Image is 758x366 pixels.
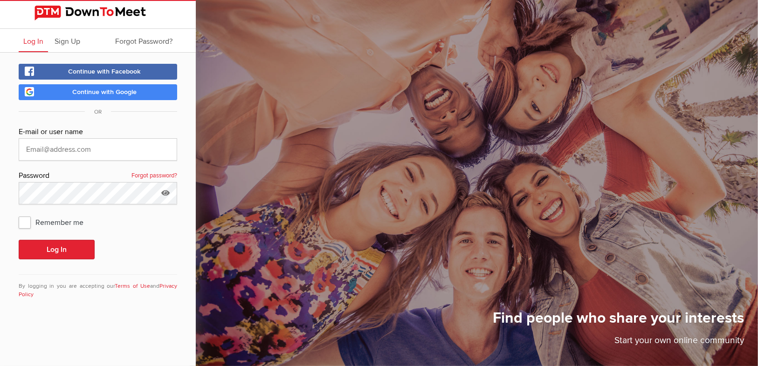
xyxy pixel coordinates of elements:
[19,138,177,161] input: Email@address.com
[85,108,111,115] span: OR
[115,37,172,46] span: Forgot Password?
[493,334,744,352] p: Start your own online community
[19,126,177,138] div: E-mail or user name
[19,170,177,182] div: Password
[115,283,151,290] a: Terms of Use
[19,240,95,259] button: Log In
[19,64,177,80] a: Continue with Facebook
[55,37,80,46] span: Sign Up
[19,84,177,100] a: Continue with Google
[34,6,161,20] img: DownToMeet
[493,309,744,334] h1: Find people who share your interests
[23,37,43,46] span: Log In
[110,29,177,52] a: Forgot Password?
[131,170,177,182] a: Forgot password?
[68,68,141,75] span: Continue with Facebook
[19,29,48,52] a: Log In
[50,29,85,52] a: Sign Up
[72,88,137,96] span: Continue with Google
[19,274,177,299] div: By logging in you are accepting our and
[19,214,93,230] span: Remember me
